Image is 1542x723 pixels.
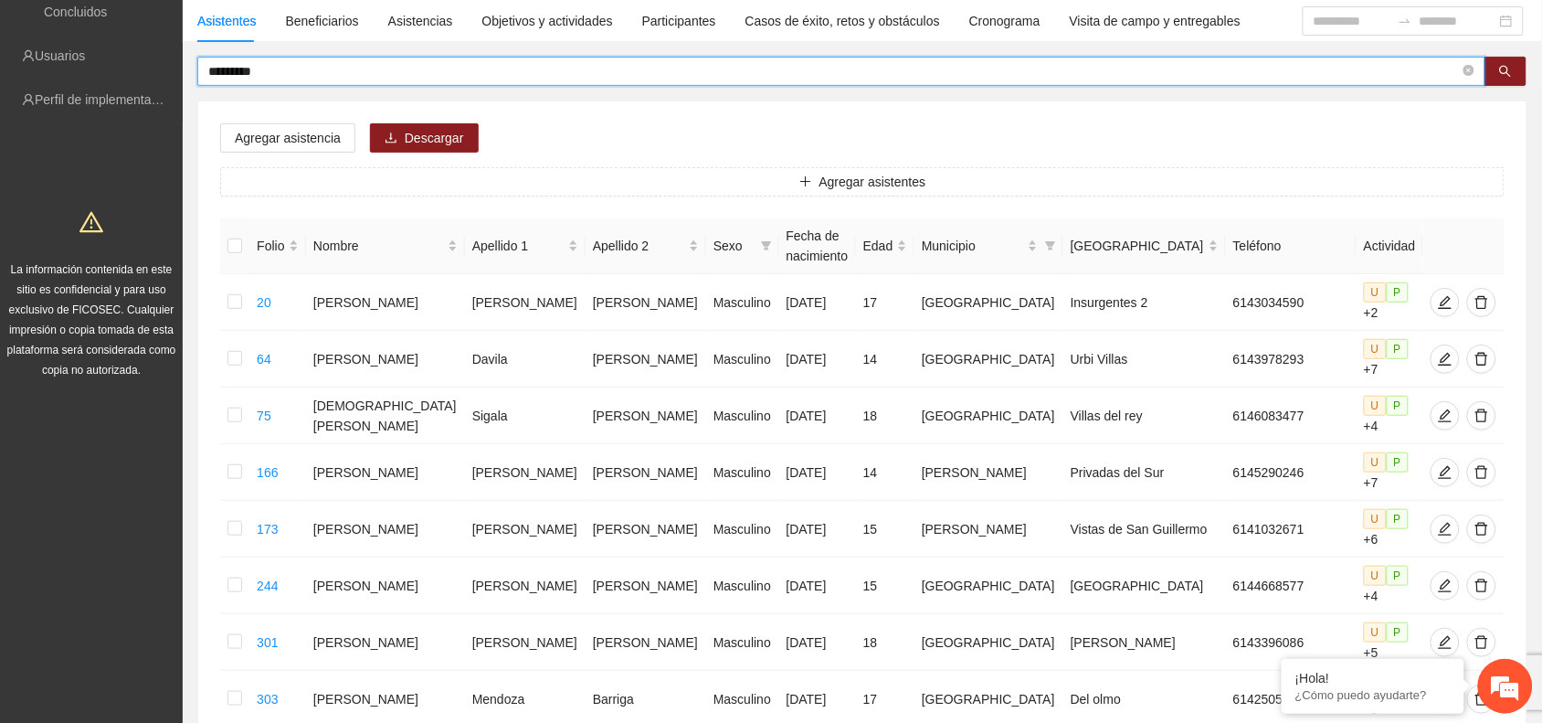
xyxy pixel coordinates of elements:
td: [PERSON_NAME] [586,558,706,614]
td: [PERSON_NAME] [306,274,465,331]
td: [DATE] [779,274,856,331]
td: [GEOGRAPHIC_DATA] [914,274,1063,331]
span: delete [1468,295,1495,310]
a: 75 [257,409,271,423]
td: +7 [1357,331,1423,388]
td: Masculino [706,274,779,331]
a: Concluidos [44,5,107,19]
button: edit [1431,401,1460,431]
td: Masculino [706,444,779,501]
span: filter [761,240,772,251]
span: swap-right [1398,14,1412,28]
th: Teléfono [1226,218,1357,274]
button: search [1484,57,1526,86]
div: Visita de campo y entregables [1070,11,1241,31]
td: Privadas del Sur [1063,444,1226,501]
td: [PERSON_NAME] [465,274,586,331]
span: to [1398,14,1412,28]
th: Fecha de nacimiento [779,218,856,274]
td: +2 [1357,274,1423,331]
span: Sexo [713,236,754,256]
span: U [1364,509,1387,529]
div: Minimizar ventana de chat en vivo [300,9,343,53]
td: [PERSON_NAME] [306,501,465,558]
span: delete [1468,522,1495,537]
td: 6144668577 [1226,558,1357,614]
a: 173 [257,522,278,537]
td: +4 [1357,558,1423,614]
th: Edad [856,218,914,274]
span: edit [1431,295,1459,310]
span: U [1364,282,1387,303]
div: ¡Hola! [1295,671,1451,686]
td: [PERSON_NAME] [306,331,465,388]
td: Masculino [706,614,779,671]
td: 6146083477 [1226,388,1357,444]
td: Urbi Villas [1063,331,1226,388]
td: [PERSON_NAME] [914,444,1063,501]
td: [GEOGRAPHIC_DATA] [914,614,1063,671]
button: delete [1467,288,1496,317]
span: Municipio [922,236,1024,256]
a: 301 [257,635,278,650]
span: filter [1041,232,1060,260]
textarea: Escriba su mensaje y pulse “Intro” [9,499,348,563]
div: Cronograma [969,11,1040,31]
span: P [1387,282,1409,303]
td: Davila [465,331,586,388]
a: 20 [257,295,271,310]
span: P [1387,622,1409,643]
button: Agregar asistencia [220,123,355,153]
td: Masculino [706,331,779,388]
button: edit [1431,288,1460,317]
span: edit [1431,522,1459,537]
button: edit [1431,458,1460,487]
td: Villas del rey [1063,388,1226,444]
td: Sigala [465,388,586,444]
td: 18 [856,614,914,671]
th: Apellido 1 [465,218,586,274]
span: close-circle [1463,65,1474,76]
td: [DATE] [779,388,856,444]
td: Masculino [706,388,779,444]
span: P [1387,339,1409,359]
button: plusAgregar asistentes [220,167,1505,197]
th: Municipio [914,218,1063,274]
span: delete [1468,409,1495,423]
p: ¿Cómo puedo ayudarte? [1295,688,1451,702]
td: [DATE] [779,331,856,388]
td: +7 [1357,444,1423,501]
td: [PERSON_NAME] [586,501,706,558]
span: P [1387,396,1409,416]
a: Perfil de implementadora [35,92,177,107]
td: [PERSON_NAME] [465,614,586,671]
span: Apellido 1 [472,236,565,256]
div: Participantes [642,11,716,31]
button: delete [1467,345,1496,374]
span: filter [1045,240,1056,251]
span: U [1364,452,1387,473]
td: [DATE] [779,558,856,614]
button: edit [1431,571,1460,601]
button: delete [1467,628,1496,657]
span: download [385,132,397,146]
span: delete [1468,692,1495,707]
td: 6145290246 [1226,444,1357,501]
span: edit [1431,635,1459,650]
span: close-circle [1463,63,1474,80]
span: [GEOGRAPHIC_DATA] [1071,236,1205,256]
th: Folio [249,218,306,274]
a: Usuarios [35,48,85,63]
span: Folio [257,236,285,256]
span: Descargar [405,128,464,148]
button: delete [1467,685,1496,714]
td: 14 [856,331,914,388]
button: edit [1431,345,1460,374]
a: 166 [257,465,278,480]
span: U [1364,339,1387,359]
td: 15 [856,501,914,558]
td: [GEOGRAPHIC_DATA] [914,331,1063,388]
td: [PERSON_NAME] [465,501,586,558]
span: Edad [863,236,893,256]
td: 6143034590 [1226,274,1357,331]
